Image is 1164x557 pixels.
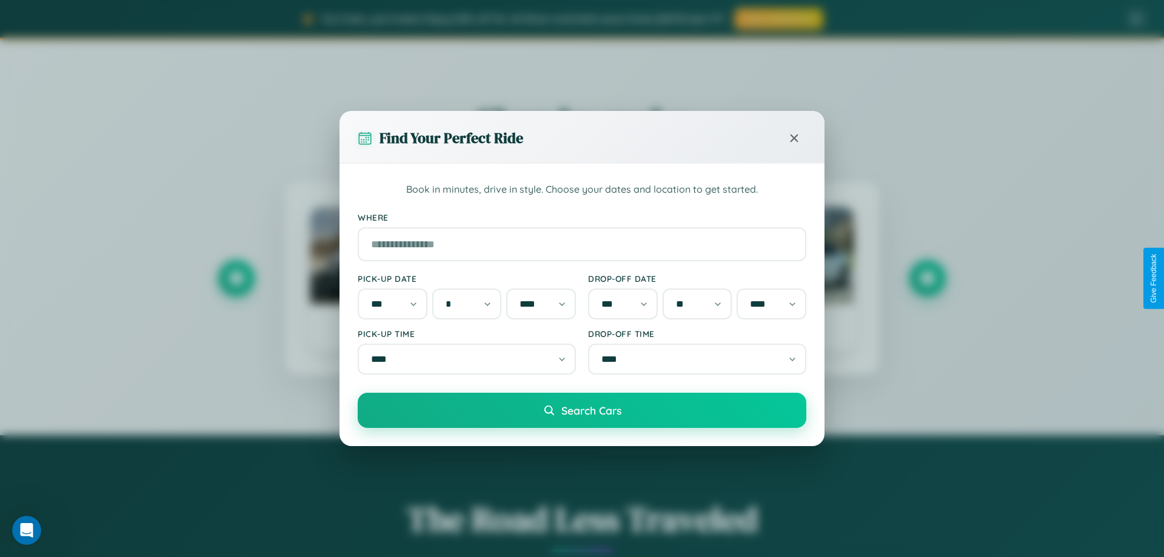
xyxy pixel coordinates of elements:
[561,404,621,417] span: Search Cars
[380,128,523,148] h3: Find Your Perfect Ride
[358,212,806,222] label: Where
[588,329,806,339] label: Drop-off Time
[358,182,806,198] p: Book in minutes, drive in style. Choose your dates and location to get started.
[588,273,806,284] label: Drop-off Date
[358,393,806,428] button: Search Cars
[358,329,576,339] label: Pick-up Time
[358,273,576,284] label: Pick-up Date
